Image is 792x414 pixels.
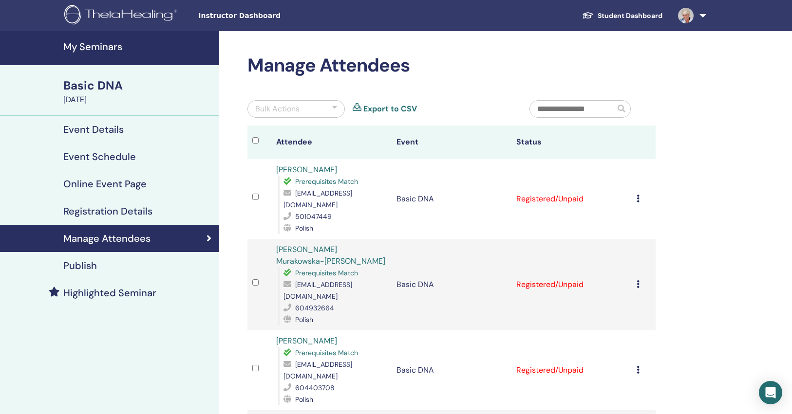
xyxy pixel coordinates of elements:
h4: Registration Details [63,205,152,217]
h4: Event Details [63,124,124,135]
span: [EMAIL_ADDRESS][DOMAIN_NAME] [283,360,352,380]
td: Basic DNA [392,239,511,330]
span: Polish [295,224,313,233]
a: [PERSON_NAME] [276,336,337,346]
h4: Manage Attendees [63,233,151,244]
th: Status [511,126,631,159]
span: Prerequisites Match [295,348,358,357]
div: [DATE] [63,94,213,106]
h4: Publish [63,260,97,271]
span: Polish [295,395,313,404]
img: graduation-cap-white.svg [582,11,594,19]
div: Open Intercom Messenger [759,381,782,404]
span: [EMAIL_ADDRESS][DOMAIN_NAME] [283,189,352,209]
th: Attendee [271,126,391,159]
span: 604403708 [295,383,335,392]
div: Bulk Actions [255,103,300,115]
h4: Highlighted Seminar [63,287,156,299]
a: Student Dashboard [574,7,670,25]
td: Basic DNA [392,159,511,239]
div: Basic DNA [63,77,213,94]
a: Export to CSV [363,103,417,115]
span: Polish [295,315,313,324]
h4: My Seminars [63,41,213,53]
td: Basic DNA [392,330,511,410]
span: Prerequisites Match [295,177,358,186]
span: 604932664 [295,304,334,312]
h4: Online Event Page [63,178,147,190]
img: default.jpg [678,8,694,23]
span: Instructor Dashboard [198,11,344,21]
span: [EMAIL_ADDRESS][DOMAIN_NAME] [283,280,352,301]
a: [PERSON_NAME] Murakowska-[PERSON_NAME] [276,244,385,266]
h2: Manage Attendees [247,54,656,77]
span: 501047449 [295,212,332,221]
span: Prerequisites Match [295,269,358,277]
a: Basic DNA[DATE] [57,77,219,106]
h4: Event Schedule [63,151,136,162]
a: [PERSON_NAME] [276,164,337,175]
th: Event [392,126,511,159]
img: logo.png [64,5,181,27]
